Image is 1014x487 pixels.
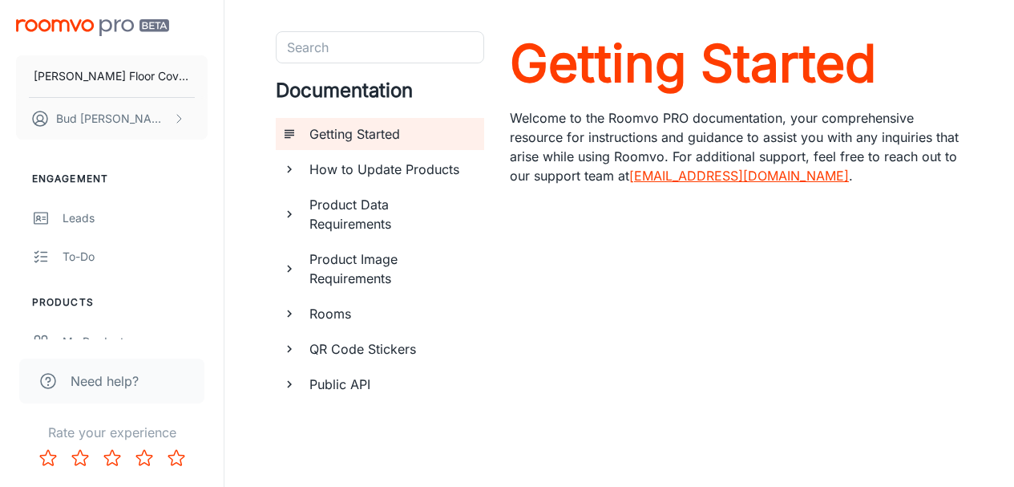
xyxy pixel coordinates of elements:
[309,375,471,394] h6: Public API
[309,160,471,179] h6: How to Update Products
[63,333,208,351] div: My Products
[64,442,96,474] button: Rate 2 star
[63,248,208,266] div: To-do
[96,442,128,474] button: Rate 3 star
[309,250,471,288] h6: Product Image Requirements
[510,192,963,447] iframe: vimeo-869182452
[32,442,64,474] button: Rate 1 star
[510,31,963,95] a: Getting Started
[276,76,484,105] h4: Documentation
[475,47,479,50] button: Open
[309,124,471,144] h6: Getting Started
[34,67,190,85] p: [PERSON_NAME] Floor Covering
[63,209,208,227] div: Leads
[16,55,208,97] button: [PERSON_NAME] Floor Covering
[16,19,169,36] img: Roomvo PRO Beta
[309,304,471,323] h6: Rooms
[309,339,471,359] h6: QR Code Stickers
[128,442,160,474] button: Rate 4 star
[13,423,211,442] p: Rate your experience
[56,110,169,128] p: Bud [PERSON_NAME]
[160,442,192,474] button: Rate 5 star
[276,118,484,400] ul: documentation page list
[629,168,849,184] a: [EMAIL_ADDRESS][DOMAIN_NAME]
[16,98,208,140] button: Bud [PERSON_NAME]
[510,108,963,185] p: Welcome to the Roomvo PRO documentation, your comprehensive resource for instructions and guidanc...
[71,371,139,391] span: Need help?
[309,195,471,233] h6: Product Data Requirements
